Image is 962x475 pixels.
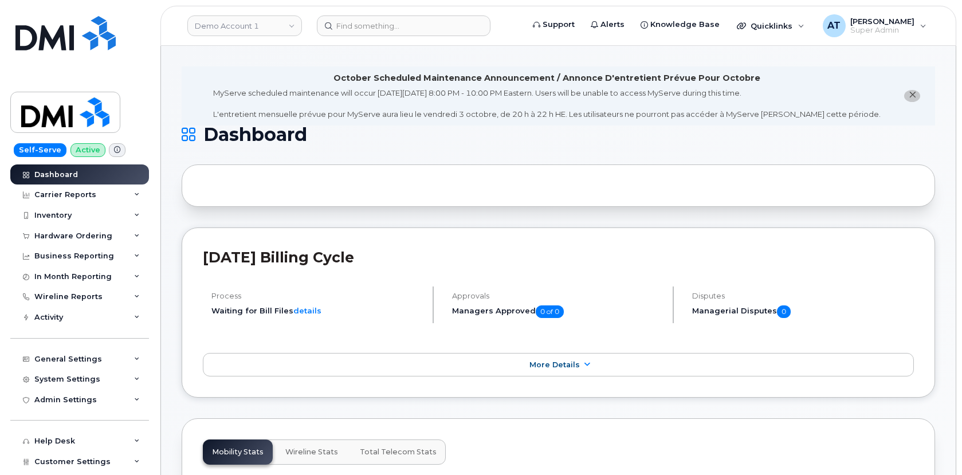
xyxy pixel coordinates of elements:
div: MyServe scheduled maintenance will occur [DATE][DATE] 8:00 PM - 10:00 PM Eastern. Users will be u... [213,88,881,120]
span: Total Telecom Stats [360,447,437,457]
span: Dashboard [203,126,307,143]
h5: Managerial Disputes [692,305,914,318]
h2: [DATE] Billing Cycle [203,249,914,266]
h5: Managers Approved [452,305,663,318]
span: 0 [777,305,791,318]
a: details [293,306,321,315]
span: Wireline Stats [285,447,338,457]
h4: Process [211,292,423,300]
span: More Details [529,360,580,369]
button: close notification [904,90,920,102]
h4: Disputes [692,292,914,300]
div: October Scheduled Maintenance Announcement / Annonce D'entretient Prévue Pour Octobre [333,72,760,84]
h4: Approvals [452,292,663,300]
span: 0 of 0 [536,305,564,318]
li: Waiting for Bill Files [211,305,423,316]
